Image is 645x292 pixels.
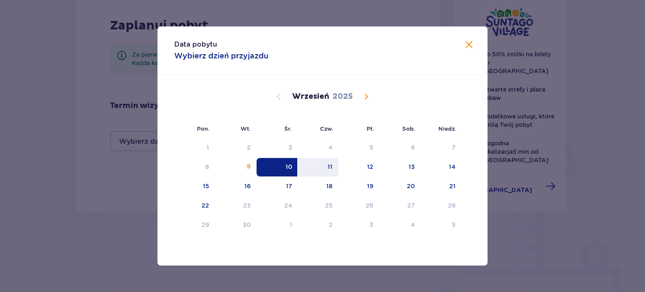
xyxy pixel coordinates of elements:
div: 6 [411,143,415,152]
small: Czw. [320,125,333,132]
div: 20 [407,182,415,190]
td: Choose wtorek, 9 września 2025 as your check-out date. It’s available. [215,158,257,176]
p: 2025 [333,92,353,102]
p: Wrzesień [292,92,329,102]
div: 17 [286,182,292,190]
div: 9 [246,163,251,171]
td: Not available. czwartek, 25 września 2025 [298,197,339,215]
small: Niedz. [438,125,456,132]
td: Choose czwartek, 18 września 2025 as your check-out date. It’s available. [298,177,339,196]
td: Not available. środa, 24 września 2025 [257,197,298,215]
td: Not available. czwartek, 4 września 2025 [298,139,339,157]
td: Choose sobota, 20 września 2025 as your check-out date. It’s available. [379,177,421,196]
small: Wt. [241,125,251,132]
div: 16 [244,182,251,190]
div: 1 [207,143,209,152]
td: Not available. sobota, 6 września 2025 [379,139,421,157]
td: Not available. sobota, 27 września 2025 [379,197,421,215]
small: Śr. [284,125,292,132]
td: Not available. niedziela, 28 września 2025 [421,197,461,215]
td: Choose czwartek, 11 września 2025 as your check-out date. It’s available. [298,158,339,176]
td: Choose poniedziałek, 15 września 2025 as your check-out date. It’s available. [174,177,215,196]
div: 23 [243,201,251,210]
div: 19 [367,182,373,190]
td: Selected as start date. środa, 10 września 2025 [257,158,298,176]
div: 18 [326,182,333,190]
div: 26 [366,201,373,210]
div: 24 [284,201,292,210]
td: Not available. wtorek, 23 września 2025 [215,197,257,215]
td: Choose poniedziałek, 22 września 2025 as your check-out date. It’s available. [174,197,215,215]
div: 15 [203,182,209,190]
small: Pt. [367,125,374,132]
small: Pon. [197,125,210,132]
div: 25 [325,201,333,210]
div: 10 [286,163,292,171]
td: Not available. wtorek, 2 września 2025 [215,139,257,157]
div: 27 [407,201,415,210]
p: Wybierz dzień przyjazdu [174,51,268,61]
td: Choose środa, 17 września 2025 as your check-out date. It’s available. [257,177,298,196]
td: Choose niedziela, 14 września 2025 as your check-out date. It’s available. [421,158,461,176]
div: 5 [370,143,373,152]
div: 22 [202,201,209,210]
div: 3 [288,143,292,152]
td: Not available. poniedziałek, 8 września 2025 [174,158,215,176]
td: Choose niedziela, 21 września 2025 as your check-out date. It’s available. [421,177,461,196]
div: 2 [247,143,251,152]
div: 4 [328,143,333,152]
td: Not available. środa, 3 września 2025 [257,139,298,157]
td: Choose wtorek, 16 września 2025 as your check-out date. It’s available. [215,177,257,196]
td: Choose piątek, 19 września 2025 as your check-out date. It’s available. [338,177,379,196]
td: Not available. poniedziałek, 1 września 2025 [174,139,215,157]
td: Not available. niedziela, 7 września 2025 [421,139,461,157]
td: Not available. piątek, 5 września 2025 [338,139,379,157]
div: 8 [205,163,209,171]
td: Choose sobota, 13 września 2025 as your check-out date. It’s available. [379,158,421,176]
td: Choose piątek, 12 września 2025 as your check-out date. It’s available. [338,158,379,176]
p: Data pobytu [174,40,217,49]
div: Calendar [157,75,488,249]
div: 12 [367,163,373,171]
div: 13 [409,163,415,171]
div: 11 [328,163,333,171]
small: Sob. [402,125,415,132]
td: Not available. piątek, 26 września 2025 [338,197,379,215]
